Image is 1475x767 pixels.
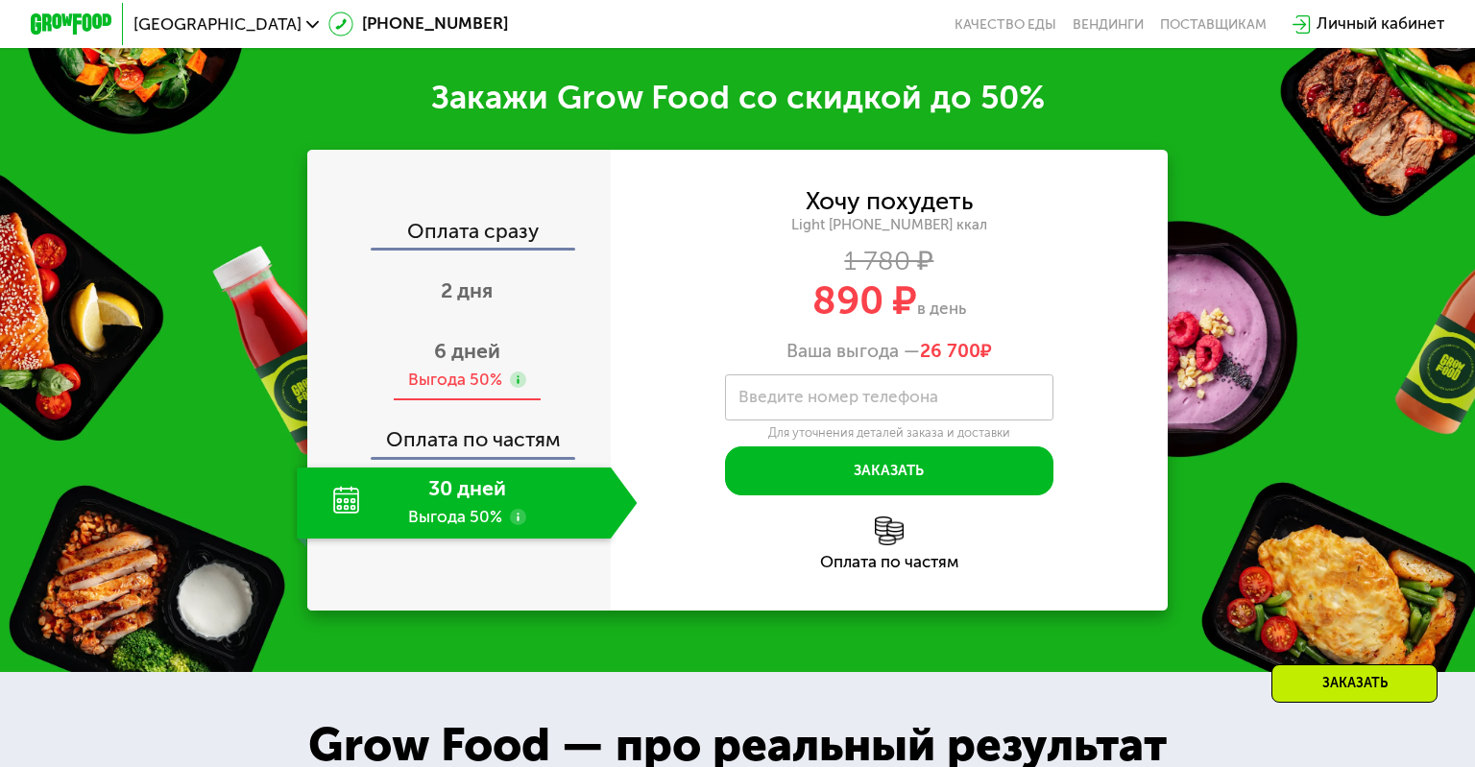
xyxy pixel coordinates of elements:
[812,277,917,324] span: 890 ₽
[309,410,611,457] div: Оплата по частям
[920,340,980,362] span: 26 700
[738,392,938,403] label: Введите номер телефона
[1271,664,1438,703] div: Заказать
[1317,12,1444,36] div: Личный кабинет
[920,340,992,362] span: ₽
[611,250,1168,273] div: 1 780 ₽
[955,16,1056,33] a: Качество еды
[611,340,1168,362] div: Ваша выгода —
[309,222,611,249] div: Оплата сразу
[328,12,507,36] a: [PHONE_NUMBER]
[611,216,1168,234] div: Light [PHONE_NUMBER] ккал
[917,299,966,318] span: в день
[806,190,973,213] div: Хочу похудеть
[875,516,904,545] img: l6xcnZfty9opOoJh.png
[441,278,493,303] span: 2 дня
[434,339,500,364] span: 6 дней
[725,446,1052,495] button: Заказать
[1073,16,1144,33] a: Вендинги
[408,369,502,392] div: Выгода 50%
[611,554,1168,570] div: Оплата по частям
[725,425,1052,442] div: Для уточнения деталей заказа и доставки
[133,16,302,33] span: [GEOGRAPHIC_DATA]
[1160,16,1267,33] div: поставщикам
